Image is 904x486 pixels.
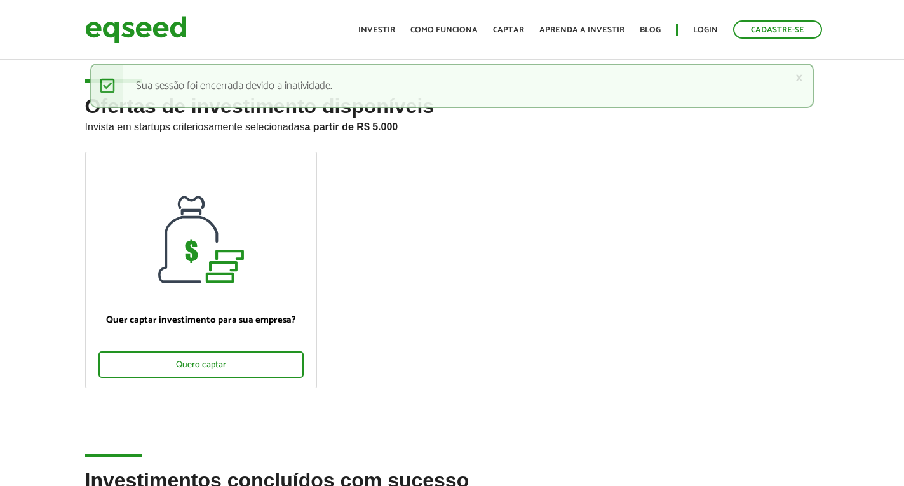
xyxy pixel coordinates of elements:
a: Login [693,26,718,34]
h2: Ofertas de investimento disponíveis [85,95,820,152]
a: × [795,71,803,84]
a: Blog [640,26,661,34]
a: Aprenda a investir [539,26,624,34]
a: Investir [358,26,395,34]
strong: a partir de R$ 5.000 [305,121,398,132]
img: EqSeed [85,13,187,46]
a: Cadastre-se [733,20,822,39]
a: Quer captar investimento para sua empresa? Quero captar [85,152,317,388]
p: Quer captar investimento para sua empresa? [98,314,304,326]
p: Invista em startups criteriosamente selecionadas [85,118,820,133]
div: Sua sessão foi encerrada devido a inatividade. [90,64,813,108]
div: Quero captar [98,351,304,378]
a: Captar [493,26,524,34]
a: Como funciona [410,26,478,34]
